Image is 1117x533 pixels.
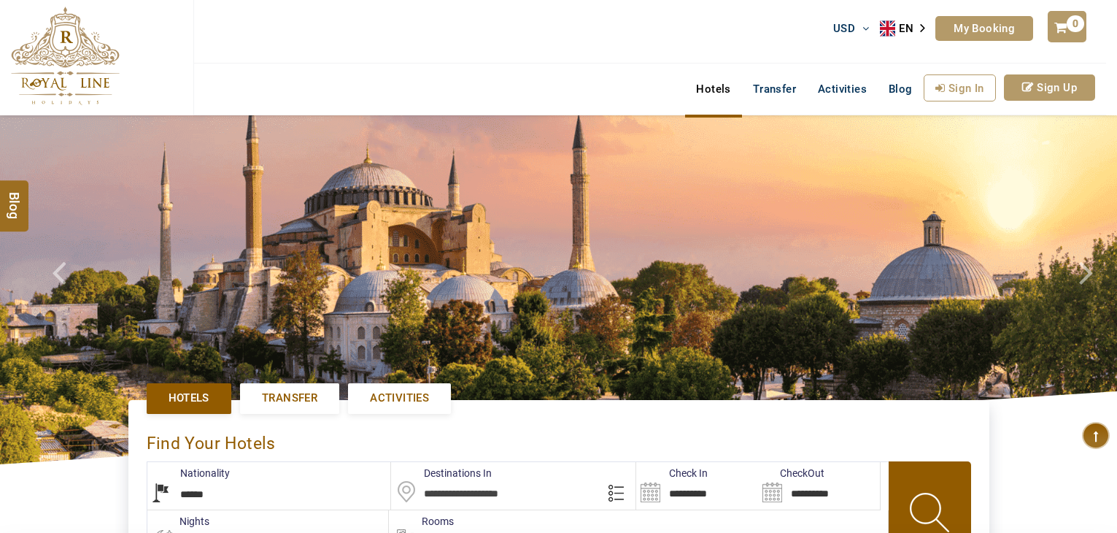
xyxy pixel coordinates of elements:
[5,191,24,204] span: Blog
[1048,11,1086,42] a: 0
[807,74,878,104] a: Activities
[169,391,209,406] span: Hotels
[391,466,492,480] label: Destinations In
[878,74,924,104] a: Blog
[389,514,454,529] label: Rooms
[147,418,971,461] div: Find Your Hotels
[758,462,880,510] input: Search
[370,391,429,406] span: Activities
[240,383,339,413] a: Transfer
[742,74,807,104] a: Transfer
[34,115,90,464] a: Check next prev
[880,18,935,39] aside: Language selected: English
[935,16,1033,41] a: My Booking
[889,83,913,96] span: Blog
[348,383,451,413] a: Activities
[636,466,708,480] label: Check In
[147,514,209,529] label: nights
[758,466,824,480] label: CheckOut
[880,18,935,39] a: EN
[147,383,231,413] a: Hotels
[924,74,996,101] a: Sign In
[880,18,935,39] div: Language
[11,7,120,105] img: The Royal Line Holidays
[833,22,855,35] span: USD
[685,74,741,104] a: Hotels
[262,391,317,406] span: Transfer
[1067,15,1084,32] span: 0
[1004,74,1095,101] a: Sign Up
[636,462,758,510] input: Search
[147,466,230,480] label: Nationality
[1061,115,1117,464] a: Check next image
